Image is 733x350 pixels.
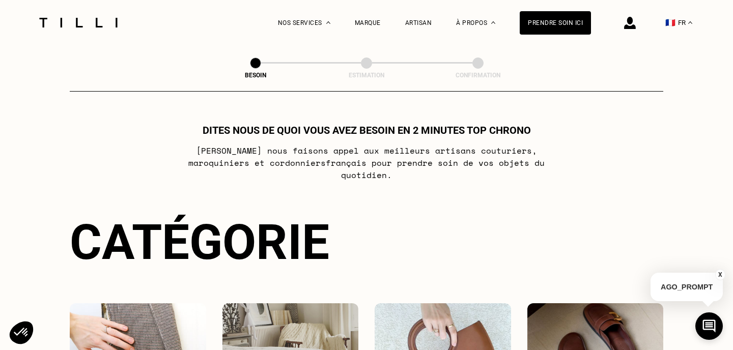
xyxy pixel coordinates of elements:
h1: Dites nous de quoi vous avez besoin en 2 minutes top chrono [203,124,531,136]
div: Besoin [205,72,306,79]
a: Marque [355,19,381,26]
div: Catégorie [70,214,663,271]
div: Confirmation [427,72,529,79]
img: menu déroulant [688,21,692,24]
p: [PERSON_NAME] nous faisons appel aux meilleurs artisans couturiers , maroquiniers et cordonniers ... [165,144,569,181]
a: Artisan [405,19,432,26]
img: Menu déroulant à propos [491,21,495,24]
div: Estimation [316,72,417,79]
button: X [715,269,725,280]
img: Logo du service de couturière Tilli [36,18,121,27]
img: Menu déroulant [326,21,330,24]
p: AGO_PROMPT [651,273,723,301]
a: Prendre soin ici [520,11,591,35]
span: 🇫🇷 [665,18,675,27]
img: icône connexion [624,17,636,29]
